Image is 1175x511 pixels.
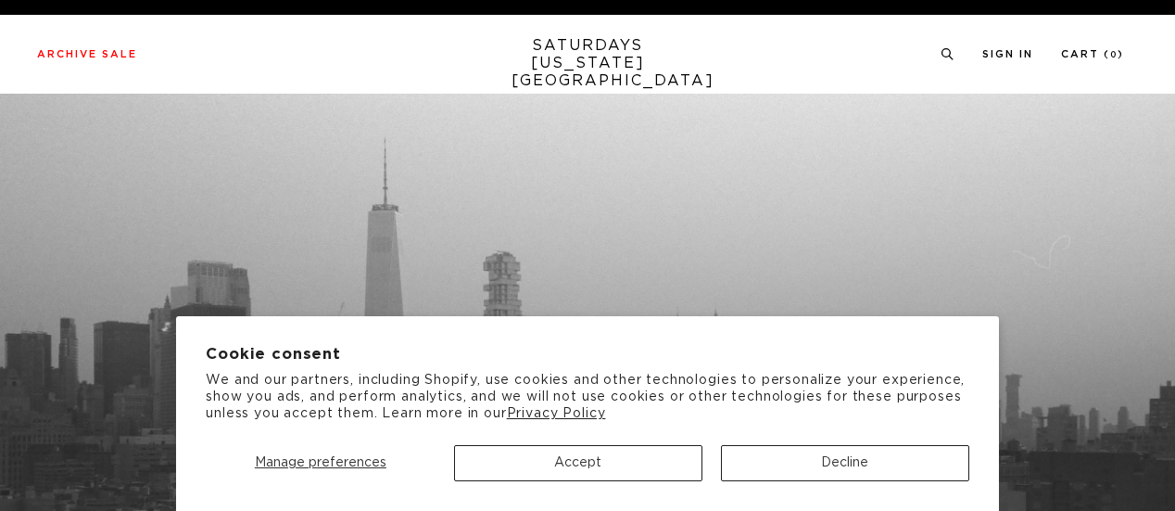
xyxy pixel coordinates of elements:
[255,456,386,469] span: Manage preferences
[512,37,664,90] a: SATURDAYS[US_STATE][GEOGRAPHIC_DATA]
[206,445,435,481] button: Manage preferences
[1110,51,1118,59] small: 0
[721,445,969,481] button: Decline
[206,346,969,364] h2: Cookie consent
[206,372,969,423] p: We and our partners, including Shopify, use cookies and other technologies to personalize your ex...
[507,407,606,420] a: Privacy Policy
[454,445,702,481] button: Accept
[982,49,1033,59] a: Sign In
[37,49,137,59] a: Archive Sale
[1061,49,1124,59] a: Cart (0)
